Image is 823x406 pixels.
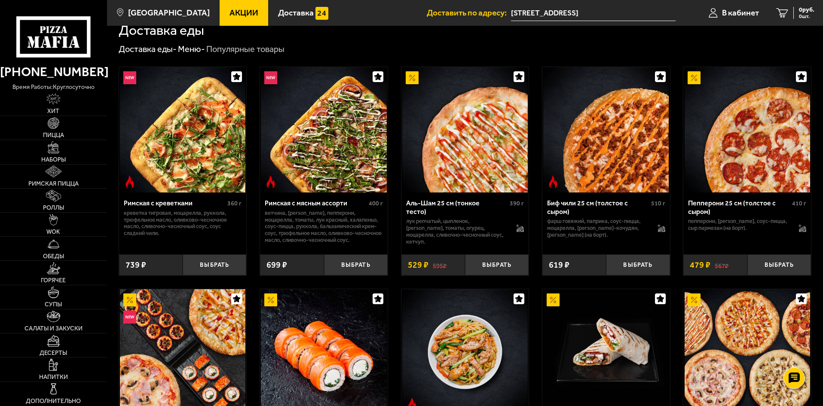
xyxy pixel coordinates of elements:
a: АкционныйПепперони 25 см (толстое с сыром) [683,67,811,192]
img: Новинка [123,311,136,324]
img: Пепперони 25 см (толстое с сыром) [685,67,810,192]
button: Выбрать [747,254,811,275]
div: Пепперони 25 см (толстое с сыром) [688,199,790,215]
span: 360 г [227,200,242,207]
span: 0 шт. [799,14,814,19]
s: 567 ₽ [715,261,728,269]
p: лук репчатый, цыпленок, [PERSON_NAME], томаты, огурец, моцарелла, сливочно-чесночный соус, кетчуп. [406,218,508,245]
div: Аль-Шам 25 см (тонкое тесто) [406,199,508,215]
img: Новинка [123,71,136,84]
h1: Доставка еды [119,24,204,37]
img: Острое блюдо [264,176,277,189]
img: Острое блюдо [547,176,560,189]
a: Меню- [178,44,205,54]
img: Аль-Шам 25 см (тонкое тесто) [402,67,528,192]
span: 619 ₽ [549,261,569,269]
div: Римская с креветками [124,199,226,207]
img: Острое блюдо [123,176,136,189]
p: ветчина, [PERSON_NAME], пепперони, моцарелла, томаты, лук красный, халапеньо, соус-пицца, руккола... [265,210,383,244]
s: 595 ₽ [433,261,447,269]
span: 699 ₽ [266,261,287,269]
span: Пицца [43,132,64,138]
div: Римская с мясным ассорти [265,199,367,207]
img: Акционный [688,71,701,84]
button: Выбрать [183,254,246,275]
img: Римская с креветками [120,67,245,192]
span: Салаты и закуски [24,326,83,332]
div: Популярные товары [206,44,285,55]
span: 529 ₽ [408,261,428,269]
a: Острое блюдоБиф чили 25 см (толстое с сыром) [542,67,670,192]
button: Выбрать [324,254,388,275]
span: [GEOGRAPHIC_DATA] [128,9,210,17]
span: 510 г [651,200,665,207]
a: НовинкаОстрое блюдоРимская с мясным ассорти [260,67,388,192]
span: 739 ₽ [125,261,146,269]
a: НовинкаОстрое блюдоРимская с креветками [119,67,247,192]
span: Римская пицца [28,181,79,187]
p: пепперони, [PERSON_NAME], соус-пицца, сыр пармезан (на борт). [688,218,790,232]
img: Новинка [264,71,277,84]
p: фарш говяжий, паприка, соус-пицца, моцарелла, [PERSON_NAME]-кочудян, [PERSON_NAME] (на борт). [547,218,649,238]
span: Десерты [40,350,67,356]
span: Супы [45,302,62,308]
img: Акционный [688,293,701,306]
span: Доставить по адресу: [427,9,511,17]
span: Доставка [278,9,314,17]
span: Обеды [43,253,64,259]
img: Биф чили 25 см (толстое с сыром) [543,67,669,192]
img: 15daf4d41897b9f0e9f617042186c801.svg [315,7,328,20]
span: Напитки [39,374,68,380]
img: Акционный [123,293,136,306]
button: Выбрать [606,254,670,275]
span: 479 ₽ [690,261,710,269]
img: Акционный [406,71,419,84]
span: Хит [47,108,59,114]
span: 410 г [792,200,806,207]
span: Акции [229,9,258,17]
span: Дополнительно [26,398,81,404]
span: Горячее [41,278,66,284]
a: АкционныйАль-Шам 25 см (тонкое тесто) [401,67,529,192]
img: Римская с мясным ассорти [261,67,386,192]
span: WOK [46,229,60,235]
span: В кабинет [722,9,759,17]
img: Акционный [264,293,277,306]
span: Роллы [43,205,64,211]
span: 400 г [369,200,383,207]
div: Биф чили 25 см (толстое с сыром) [547,199,649,215]
input: Ваш адрес доставки [511,5,676,21]
span: 0 руб. [799,7,814,13]
img: Акционный [547,293,560,306]
span: Наборы [41,157,66,163]
span: 390 г [510,200,524,207]
p: креветка тигровая, моцарелла, руккола, трюфельное масло, оливково-чесночное масло, сливочно-чесно... [124,210,242,237]
a: Доставка еды- [119,44,177,54]
button: Выбрать [465,254,529,275]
